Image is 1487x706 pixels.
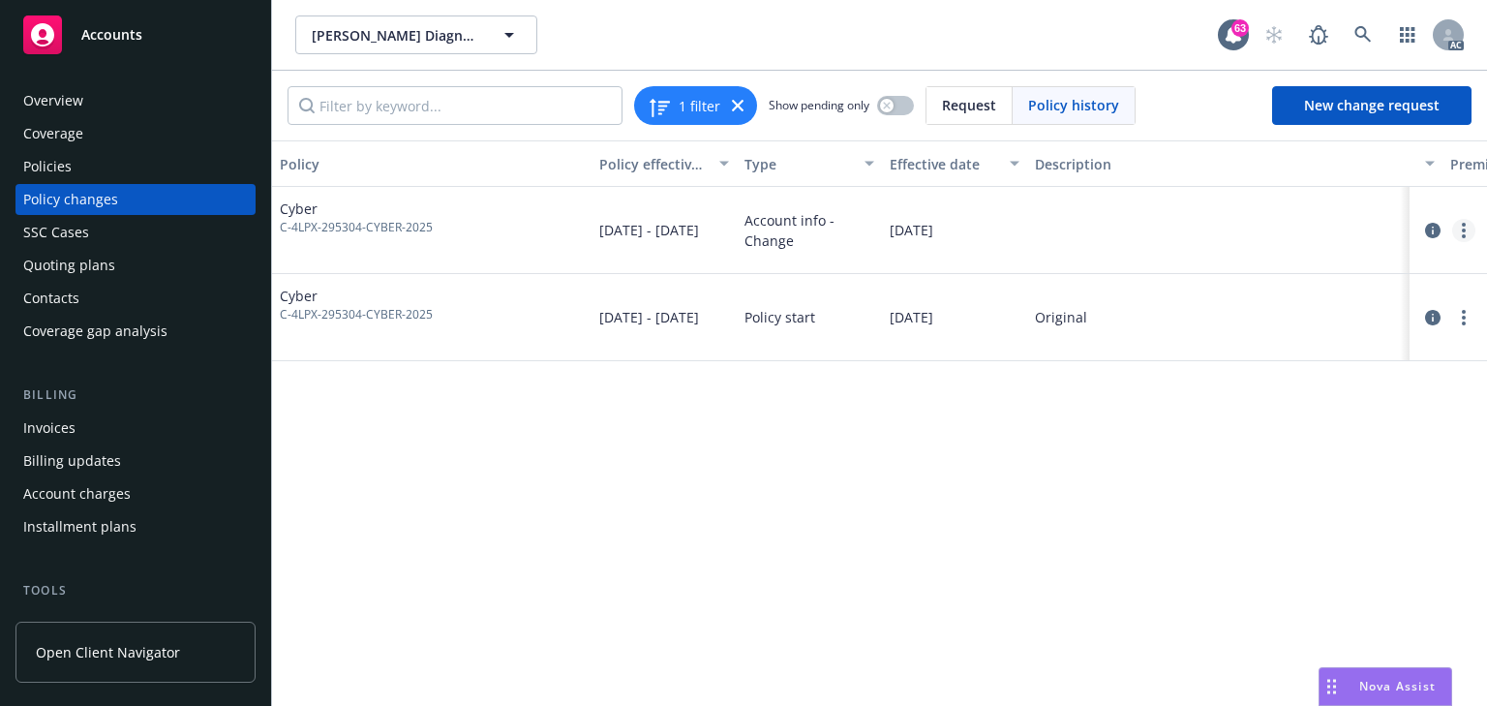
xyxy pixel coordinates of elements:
[1388,15,1427,54] a: Switch app
[15,445,256,476] a: Billing updates
[1272,86,1472,125] a: New change request
[1421,219,1444,242] a: circleInformation
[280,154,584,174] div: Policy
[23,250,115,281] div: Quoting plans
[599,307,699,327] span: [DATE] - [DATE]
[15,85,256,116] a: Overview
[1320,668,1344,705] div: Drag to move
[23,511,137,542] div: Installment plans
[1028,95,1119,115] span: Policy history
[1359,678,1436,694] span: Nova Assist
[744,210,874,251] span: Account info - Change
[599,220,699,240] span: [DATE] - [DATE]
[744,307,815,327] span: Policy start
[737,140,882,187] button: Type
[592,140,737,187] button: Policy effective dates
[15,217,256,248] a: SSC Cases
[81,27,142,43] span: Accounts
[1344,15,1382,54] a: Search
[1421,306,1444,329] a: circleInformation
[599,154,708,174] div: Policy effective dates
[15,8,256,62] a: Accounts
[36,642,180,662] span: Open Client Navigator
[882,140,1027,187] button: Effective date
[23,283,79,314] div: Contacts
[23,217,89,248] div: SSC Cases
[312,25,479,46] span: [PERSON_NAME] Diagnostics
[890,154,998,174] div: Effective date
[679,96,720,116] span: 1 filter
[23,184,118,215] div: Policy changes
[1452,219,1475,242] a: more
[15,118,256,149] a: Coverage
[295,15,537,54] button: [PERSON_NAME] Diagnostics
[23,478,131,509] div: Account charges
[15,283,256,314] a: Contacts
[942,95,996,115] span: Request
[23,118,83,149] div: Coverage
[890,220,933,240] span: [DATE]
[1027,140,1442,187] button: Description
[1452,306,1475,329] a: more
[744,154,853,174] div: Type
[280,219,433,236] span: C-4LPX-295304-CYBER-2025
[23,85,83,116] div: Overview
[1299,15,1338,54] a: Report a Bug
[1304,96,1440,114] span: New change request
[1255,15,1293,54] a: Start snowing
[15,250,256,281] a: Quoting plans
[288,86,622,125] input: Filter by keyword...
[15,511,256,542] a: Installment plans
[15,385,256,405] div: Billing
[23,445,121,476] div: Billing updates
[280,199,433,219] span: Cyber
[272,140,592,187] button: Policy
[1319,667,1452,706] button: Nova Assist
[23,413,76,444] div: Invoices
[15,151,256,182] a: Policies
[890,307,933,327] span: [DATE]
[23,316,167,347] div: Coverage gap analysis
[1035,154,1413,174] div: Description
[280,306,433,323] span: C-4LPX-295304-CYBER-2025
[15,184,256,215] a: Policy changes
[23,151,72,182] div: Policies
[769,97,869,113] span: Show pending only
[15,316,256,347] a: Coverage gap analysis
[15,413,256,444] a: Invoices
[1231,19,1249,37] div: 63
[280,286,433,306] span: Cyber
[15,581,256,600] div: Tools
[15,478,256,509] a: Account charges
[1035,307,1087,327] div: Original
